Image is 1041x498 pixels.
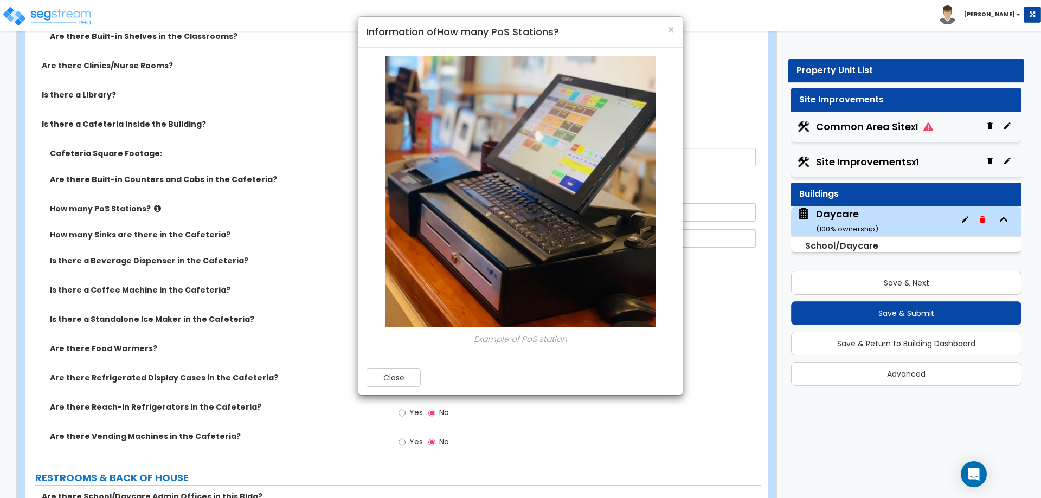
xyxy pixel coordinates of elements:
[961,461,987,487] div: Open Intercom Messenger
[367,25,674,39] h4: Information of How many PoS Stations?
[667,22,674,37] span: ×
[667,24,674,35] button: Close
[385,56,656,327] img: 12_ghMSaaN.png
[474,333,567,345] em: Example of PoS station
[367,368,421,387] button: Close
